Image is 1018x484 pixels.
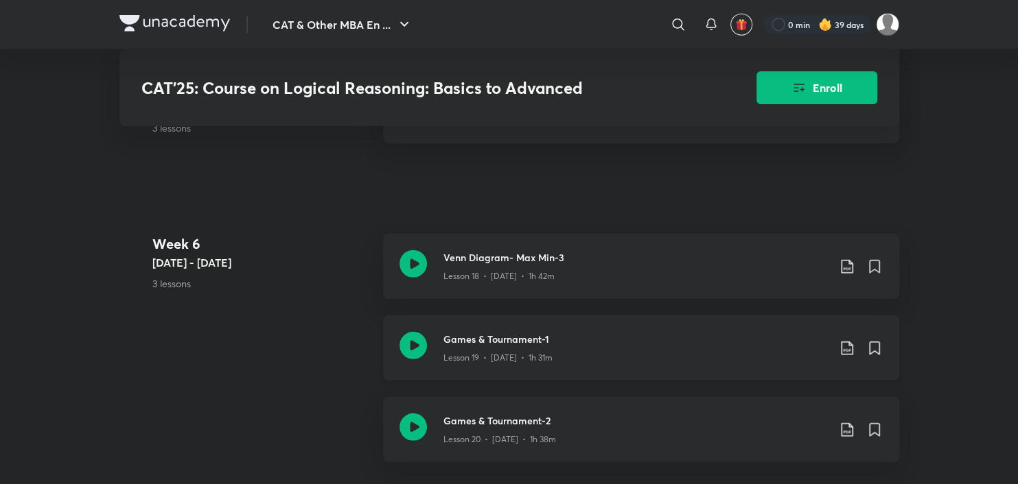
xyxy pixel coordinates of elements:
[876,13,899,36] img: Abhishek gupta
[141,78,679,98] h3: CAT'25: Course on Logical Reasoning: Basics to Advanced
[443,332,828,346] h3: Games & Tournament-1
[152,121,372,135] p: 3 lessons
[152,234,372,254] h4: Week 6
[443,270,555,282] p: Lesson 18 • [DATE] • 1h 42m
[443,352,553,364] p: Lesson 19 • [DATE] • 1h 31m
[443,413,828,428] h3: Games & Tournament-2
[383,315,899,397] a: Games & Tournament-1Lesson 19 • [DATE] • 1h 31m
[443,250,828,265] h3: Venn Diagram- Max Min-3
[152,254,372,271] h5: [DATE] - [DATE]
[818,18,832,32] img: streak
[443,433,556,446] p: Lesson 20 • [DATE] • 1h 38m
[735,19,748,31] img: avatar
[383,234,899,315] a: Venn Diagram- Max Min-3Lesson 18 • [DATE] • 1h 42m
[264,11,421,38] button: CAT & Other MBA En ...
[730,14,752,36] button: avatar
[383,397,899,479] a: Games & Tournament-2Lesson 20 • [DATE] • 1h 38m
[119,15,230,35] a: Company Logo
[119,15,230,32] img: Company Logo
[152,276,372,291] p: 3 lessons
[756,71,877,104] button: Enroll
